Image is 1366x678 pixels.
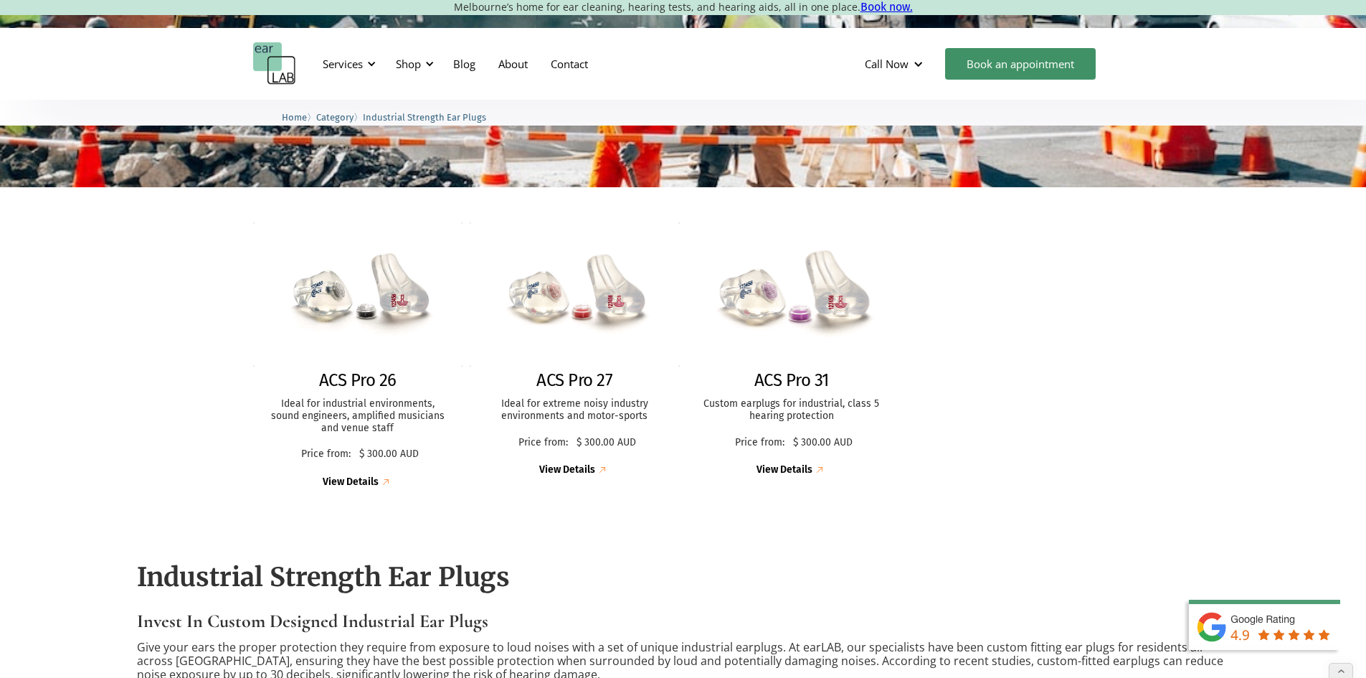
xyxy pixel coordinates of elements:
p: Price from: [513,437,573,449]
h2: ACS Pro 27 [536,370,612,391]
img: ACS Pro 31 [676,215,907,374]
a: ACS Pro 26ACS Pro 26Ideal for industrial environments, sound engineers, amplified musicians and v... [253,222,463,489]
h2: ACS Pro 26 [319,370,397,391]
a: Contact [539,43,599,85]
a: Blog [442,43,487,85]
a: home [253,42,296,85]
div: Call Now [853,42,938,85]
a: Category [316,110,354,123]
img: ACS Pro 26 [253,222,463,367]
div: Shop [387,42,438,85]
p: Price from: [730,437,789,449]
p: Price from: [296,448,356,461]
p: Ideal for industrial environments, sound engineers, amplified musicians and venue staff [267,398,449,434]
strong: Industrial Strength Ear Plugs [137,561,510,593]
div: View Details [323,476,379,489]
a: Home [282,110,307,123]
div: View Details [539,464,595,476]
p: $ 300.00 AUD [359,448,419,461]
a: ACS Pro 31ACS Pro 31Custom earplugs for industrial, class 5 hearing protectionPrice from:$ 300.00... [687,222,897,477]
span: Home [282,112,307,123]
a: Industrial Strength Ear Plugs [363,110,486,123]
a: ACS Pro 27ACS Pro 27Ideal for extreme noisy industry environments and motor-sportsPrice from:$ 30... [470,222,680,477]
li: 〉 [316,110,363,125]
div: Call Now [865,57,909,71]
a: About [487,43,539,85]
div: Shop [396,57,421,71]
p: Custom earplugs for industrial, class 5 hearing protection [701,398,883,423]
p: Ideal for extreme noisy industry environments and motor-sports [484,398,665,423]
a: Book an appointment [945,48,1096,80]
div: Services [323,57,363,71]
p: $ 300.00 AUD [793,437,853,449]
div: Services [314,42,380,85]
h2: ACS Pro 31 [754,370,829,391]
li: 〉 [282,110,316,125]
img: ACS Pro 27 [470,222,680,367]
span: Category [316,112,354,123]
span: Industrial Strength Ear Plugs [363,112,486,123]
strong: Invest In Custom Designed Industrial Ear Plugs [137,610,488,632]
div: View Details [756,464,812,476]
p: $ 300.00 AUD [577,437,636,449]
